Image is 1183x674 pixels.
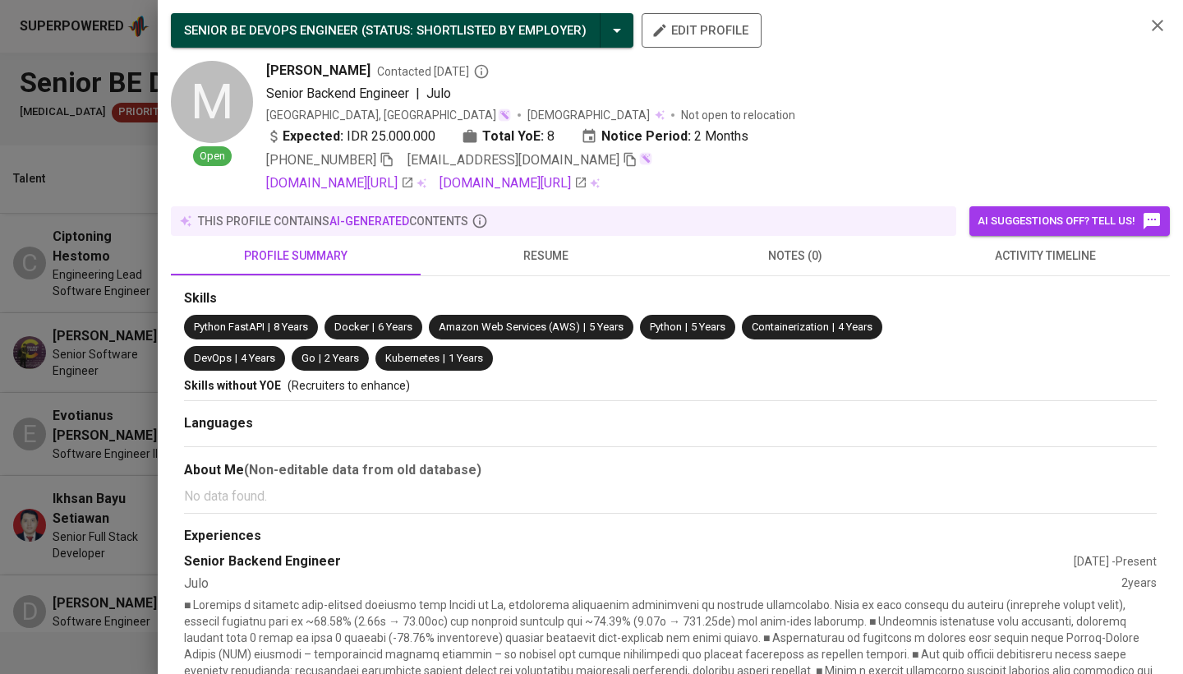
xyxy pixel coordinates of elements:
[930,246,1160,266] span: activity timeline
[482,127,544,146] b: Total YoE:
[1074,553,1157,570] div: [DATE] - Present
[691,321,725,333] span: 5 Years
[527,107,652,123] span: [DEMOGRAPHIC_DATA]
[266,127,435,146] div: IDR 25.000.000
[372,320,375,335] span: |
[329,215,409,228] span: AI-generated
[443,351,445,367] span: |
[439,321,580,333] span: Amazon Web Services (AWS)
[171,13,633,48] button: SENIOR BE DEVOPS ENGINEER (STATUS: Shortlisted by Employer)
[325,352,359,364] span: 2 Years
[184,460,1157,480] div: About Me
[235,351,237,367] span: |
[601,127,691,146] b: Notice Period:
[198,213,468,229] p: this profile contains contents
[193,149,232,164] span: Open
[498,108,511,122] img: magic_wand.svg
[583,320,586,335] span: |
[283,127,343,146] b: Expected:
[266,107,511,123] div: [GEOGRAPHIC_DATA], [GEOGRAPHIC_DATA]
[589,321,624,333] span: 5 Years
[969,206,1170,236] button: AI suggestions off? Tell us!
[385,352,440,364] span: Kubernetes
[319,351,321,367] span: |
[361,23,587,38] span: ( STATUS : Shortlisted by Employer )
[184,289,1157,308] div: Skills
[184,23,358,38] span: SENIOR BE DEVOPS ENGINEER
[642,23,762,36] a: edit profile
[978,211,1162,231] span: AI suggestions off? Tell us!
[473,63,490,80] svg: By Batam recruiter
[685,320,688,335] span: |
[171,61,253,143] div: M
[274,321,308,333] span: 8 Years
[430,246,661,266] span: resume
[650,321,682,333] span: Python
[655,20,748,41] span: edit profile
[680,246,910,266] span: notes (0)
[184,379,281,392] span: Skills without YOE
[184,414,1157,433] div: Languages
[426,85,451,101] span: Julo
[184,552,1074,571] div: Senior Backend Engineer
[377,63,490,80] span: Contacted [DATE]
[302,352,315,364] span: Go
[449,352,483,364] span: 1 Years
[184,487,1157,506] p: No data found.
[547,127,555,146] span: 8
[838,321,872,333] span: 4 Years
[681,107,795,123] p: Not open to relocation
[266,152,376,168] span: [PHONE_NUMBER]
[1121,575,1157,593] div: 2 years
[581,127,748,146] div: 2 Months
[241,352,275,364] span: 4 Years
[440,173,587,193] a: [DOMAIN_NAME][URL]
[832,320,835,335] span: |
[268,320,270,335] span: |
[416,84,420,104] span: |
[184,527,1157,546] div: Experiences
[266,173,414,193] a: [DOMAIN_NAME][URL]
[194,321,265,333] span: Python FastAPI
[244,462,481,478] b: (Non-editable data from old database)
[334,321,369,333] span: Docker
[266,61,371,81] span: [PERSON_NAME]
[407,152,619,168] span: [EMAIL_ADDRESS][DOMAIN_NAME]
[752,321,829,333] span: Containerization
[184,575,1121,593] div: Julo
[378,321,412,333] span: 6 Years
[194,352,232,364] span: DevOps
[288,379,410,392] span: (Recruiters to enhance)
[266,85,409,101] span: Senior Backend Engineer
[181,246,411,266] span: profile summary
[642,13,762,48] button: edit profile
[639,152,652,165] img: magic_wand.svg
